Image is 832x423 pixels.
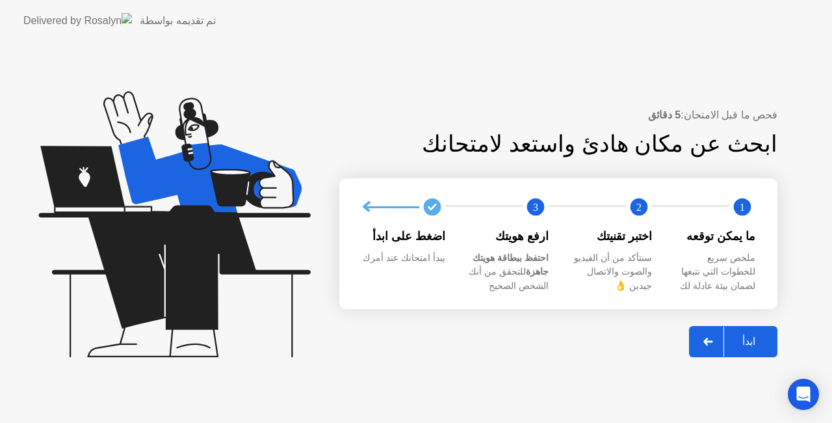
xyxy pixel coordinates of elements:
[339,107,777,123] div: فحص ما قبل الامتحان:
[339,127,777,161] div: ابحث عن مكان هادئ واستعد لامتحانك
[569,251,652,293] div: سنتأكد من أن الفيديو والصوت والاتصال جيدين 👌
[363,228,445,245] div: اضغط على ابدأ
[140,13,216,29] div: تم تقديمه بواسطة
[673,251,755,293] div: ملخص سريع للخطوات التي نتبعها لضمان بيئة عادلة لك
[363,251,445,266] div: يبدأ امتحانك عند أمرك
[23,13,132,28] img: Delivered by Rosalyn
[648,109,681,120] b: 5 دقائق
[466,251,549,293] div: للتحقق من أنك الشخص الصحيح
[689,326,777,357] button: ابدأ
[533,201,538,213] text: 3
[788,379,819,410] div: Open Intercom Messenger
[473,252,549,277] b: احتفظ ببطاقة هويتك جاهزة
[673,228,755,245] div: ما يمكن توقعه
[636,201,642,213] text: 2
[724,335,773,348] div: ابدأ
[466,228,549,245] div: ارفع هويتك
[740,201,745,213] text: 1
[569,228,652,245] div: اختبر تقنيتك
